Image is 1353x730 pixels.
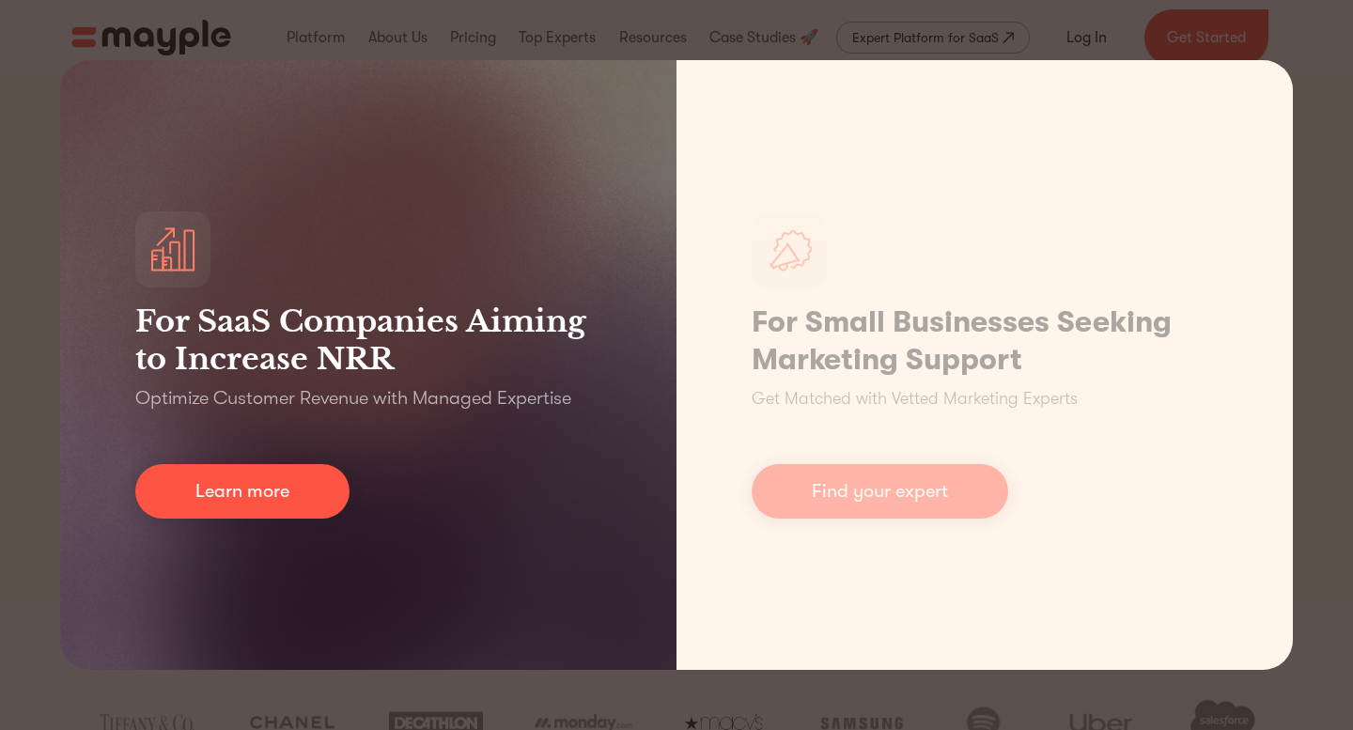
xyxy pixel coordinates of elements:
[752,386,1078,412] p: Get Matched with Vetted Marketing Experts
[135,464,350,519] a: Learn more
[135,303,601,378] h3: For SaaS Companies Aiming to Increase NRR
[752,464,1008,519] a: Find your expert
[752,303,1218,379] h1: For Small Businesses Seeking Marketing Support
[135,385,571,412] p: Optimize Customer Revenue with Managed Expertise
